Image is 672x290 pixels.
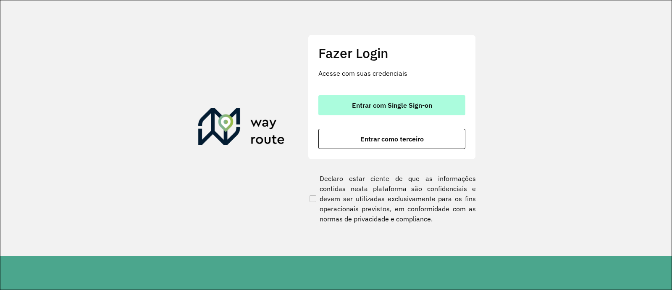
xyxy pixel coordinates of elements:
label: Declaro estar ciente de que as informações contidas nesta plataforma são confidenciais e devem se... [308,173,476,224]
span: Entrar com Single Sign-on [352,102,432,109]
button: button [318,95,465,115]
button: button [318,129,465,149]
h2: Fazer Login [318,45,465,61]
p: Acesse com suas credenciais [318,68,465,78]
span: Entrar como terceiro [360,136,424,142]
img: Roteirizador AmbevTech [198,108,285,149]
